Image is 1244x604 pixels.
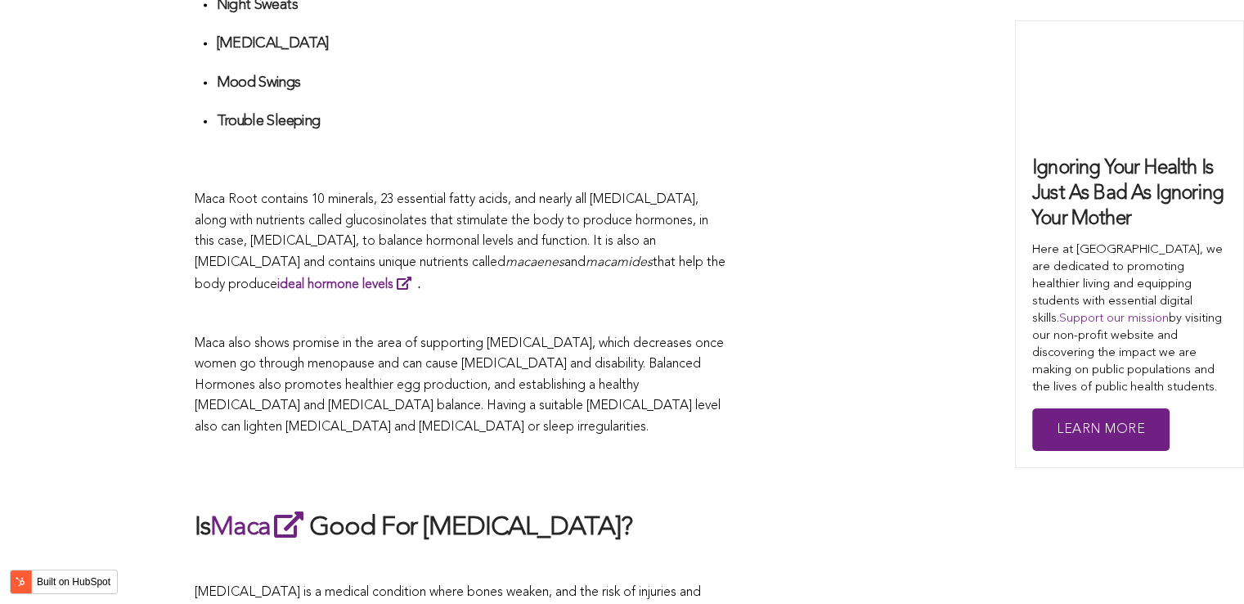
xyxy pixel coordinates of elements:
label: Built on HubSpot [30,571,117,593]
h4: Mood Swings [216,74,726,92]
a: Learn More [1032,408,1170,452]
span: macamides [586,256,653,269]
a: ideal hormone levels [277,278,418,291]
h4: Trouble Sleeping [216,112,726,131]
button: Built on HubSpot [10,570,118,594]
iframe: Chat Widget [1162,525,1244,604]
span: Maca Root contains 10 minerals, 23 essential fatty acids, and nearly all [MEDICAL_DATA], along wi... [195,193,708,269]
h4: [MEDICAL_DATA] [216,34,726,53]
strong: . [277,278,420,291]
a: Maca [210,515,309,541]
span: Maca also shows promise in the area of supporting [MEDICAL_DATA], which decreases once women go t... [195,337,724,434]
img: HubSpot sprocket logo [11,572,30,592]
h2: Is Good For [MEDICAL_DATA]? [195,508,726,546]
span: and [564,256,586,269]
span: macaenes [505,256,564,269]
